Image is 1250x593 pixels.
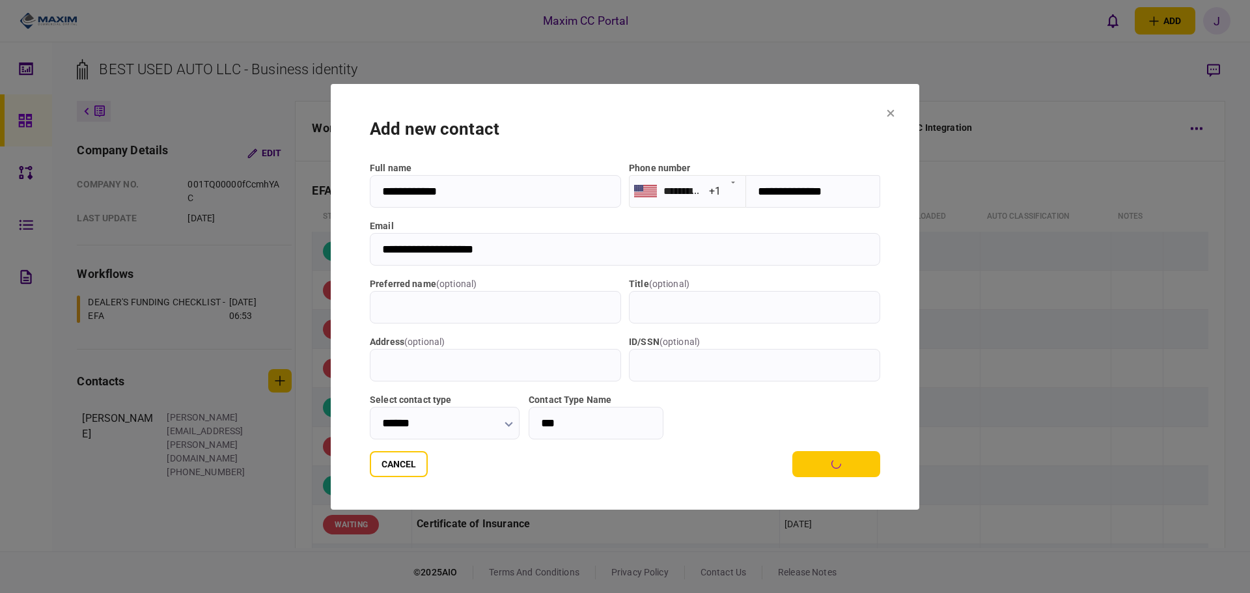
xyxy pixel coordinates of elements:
[370,291,621,324] input: Preferred name
[370,219,880,233] label: email
[629,277,880,291] label: title
[724,172,742,191] button: Open
[529,407,663,439] input: Contact Type Name
[370,349,621,381] input: address
[634,185,657,197] img: us
[370,161,621,175] label: full name
[629,349,880,381] input: ID/SSN
[629,291,880,324] input: title
[370,393,520,407] label: Select contact type
[370,175,621,208] input: full name
[370,451,428,477] button: Cancel
[370,335,621,349] label: address
[404,337,445,347] span: ( optional )
[629,163,691,173] label: Phone number
[370,407,520,439] input: Select contact type
[660,337,700,347] span: ( optional )
[370,277,621,291] label: Preferred name
[436,279,477,289] span: ( optional )
[649,279,689,289] span: ( optional )
[709,184,721,199] div: +1
[629,335,880,349] label: ID/SSN
[529,393,663,407] label: Contact Type Name
[370,117,880,142] div: add new contact
[370,233,880,266] input: email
